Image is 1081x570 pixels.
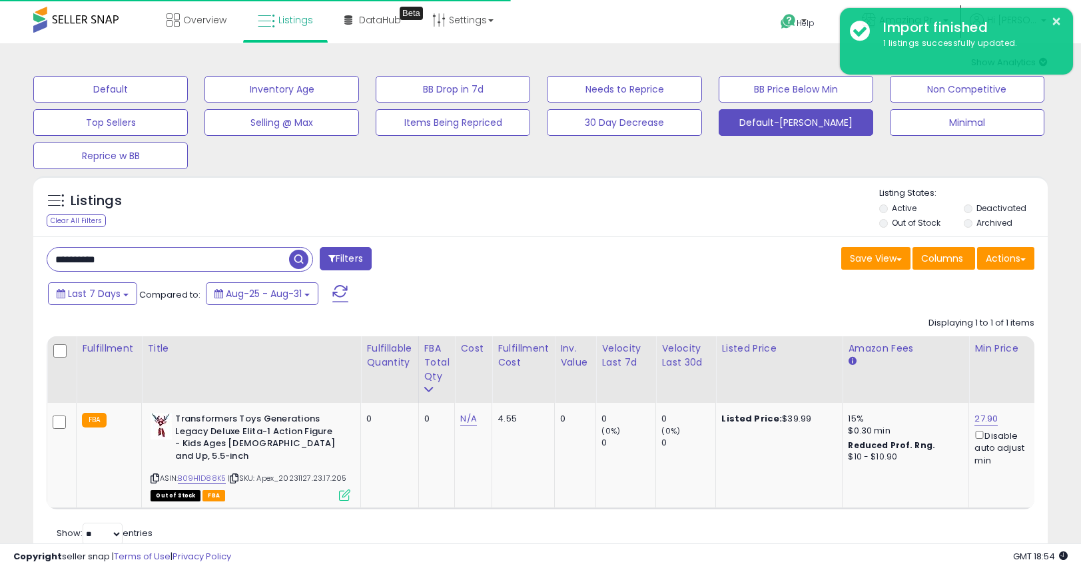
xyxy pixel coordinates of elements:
small: Amazon Fees. [848,356,856,368]
div: 4.55 [498,413,544,425]
div: Tooltip anchor [400,7,423,20]
div: Displaying 1 to 1 of 1 items [928,317,1034,330]
span: | SKU: Apex_20231127.23.17.205 [228,473,346,483]
span: Aug-25 - Aug-31 [226,287,302,300]
div: 0 [661,413,715,425]
button: Aug-25 - Aug-31 [206,282,318,305]
div: 15% [848,413,958,425]
span: Listings [278,13,313,27]
a: B09H1D88K5 [178,473,226,484]
button: Default-[PERSON_NAME] [719,109,873,136]
small: (0%) [601,426,620,436]
div: 0 [661,437,715,449]
a: N/A [460,412,476,426]
button: BB Price Below Min [719,76,873,103]
div: 0 [601,437,655,449]
div: Disable auto adjust min [974,428,1038,467]
div: Import finished [873,18,1063,37]
label: Archived [976,217,1012,228]
div: Fulfillment [82,342,136,356]
p: Listing States: [879,187,1048,200]
a: 27.90 [974,412,998,426]
div: 0 [424,413,445,425]
a: Privacy Policy [173,550,231,563]
div: Amazon Fees [848,342,963,356]
button: 30 Day Decrease [547,109,701,136]
h5: Listings [71,192,122,210]
div: FBA Total Qty [424,342,450,384]
a: Terms of Use [114,550,171,563]
span: Show: entries [57,527,153,539]
div: 0 [560,413,585,425]
div: ASIN: [151,413,350,499]
div: Velocity Last 7d [601,342,650,370]
div: 0 [601,413,655,425]
div: Inv. value [560,342,590,370]
span: FBA [202,490,225,501]
button: Actions [977,247,1034,270]
button: Reprice w BB [33,142,188,169]
button: Minimal [890,109,1044,136]
strong: Copyright [13,550,62,563]
div: Min Price [974,342,1043,356]
div: Cost [460,342,486,356]
div: Clear All Filters [47,214,106,227]
span: All listings that are currently out of stock and unavailable for purchase on Amazon [151,490,200,501]
label: Active [892,202,916,214]
b: Reduced Prof. Rng. [848,439,935,451]
span: Columns [921,252,963,265]
label: Deactivated [976,202,1026,214]
button: Save View [841,247,910,270]
span: Last 7 Days [68,287,121,300]
button: Selling @ Max [204,109,359,136]
small: (0%) [661,426,680,436]
button: Inventory Age [204,76,359,103]
span: Overview [183,13,226,27]
div: seller snap | | [13,551,231,563]
button: Non Competitive [890,76,1044,103]
span: Compared to: [139,288,200,301]
button: Last 7 Days [48,282,137,305]
a: Help [770,3,841,43]
div: $10 - $10.90 [848,451,958,463]
div: Fulfillable Quantity [366,342,412,370]
button: Columns [912,247,975,270]
small: FBA [82,413,107,427]
i: Get Help [780,13,797,30]
div: $0.30 min [848,425,958,437]
div: Fulfillment Cost [498,342,549,370]
span: DataHub [359,13,401,27]
span: 2025-09-10 18:54 GMT [1013,550,1068,563]
label: Out of Stock [892,217,940,228]
b: Listed Price: [721,412,782,425]
div: Velocity Last 30d [661,342,710,370]
div: 0 [366,413,408,425]
img: 41LT8YA4h4L._SL40_.jpg [151,413,172,439]
button: Filters [320,247,372,270]
div: 1 listings successfully updated. [873,37,1063,50]
button: Needs to Reprice [547,76,701,103]
button: × [1051,13,1062,30]
button: Top Sellers [33,109,188,136]
div: $39.99 [721,413,832,425]
b: Transformers Toys Generations Legacy Deluxe Elita-1 Action Figure - Kids Ages [DEMOGRAPHIC_DATA] ... [175,413,337,465]
button: Default [33,76,188,103]
span: Help [797,17,815,29]
div: Listed Price [721,342,837,356]
button: Items Being Repriced [376,109,530,136]
div: Title [147,342,355,356]
button: BB Drop in 7d [376,76,530,103]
